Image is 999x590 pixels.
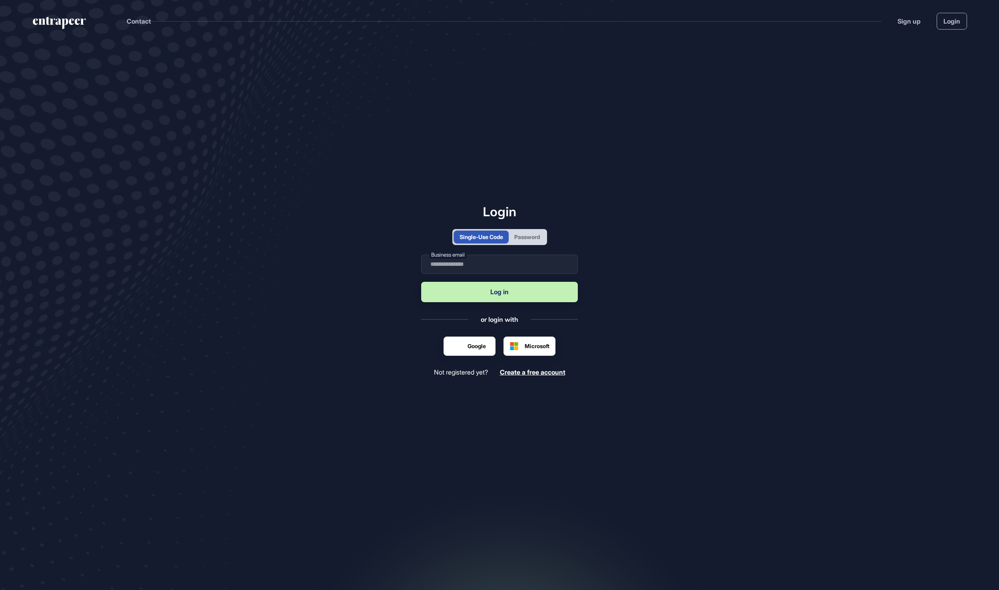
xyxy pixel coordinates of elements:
[429,250,467,259] label: Business email
[460,233,503,241] div: Single-Use Code
[481,315,518,324] div: or login with
[514,233,540,241] div: Password
[32,17,87,32] a: entrapeer-logo
[500,369,565,376] a: Create a free account
[898,16,921,26] a: Sign up
[421,282,578,302] button: Log in
[937,13,967,30] a: Login
[434,369,488,376] span: Not registered yet?
[421,204,578,219] h1: Login
[127,16,151,26] button: Contact
[525,342,549,350] span: Microsoft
